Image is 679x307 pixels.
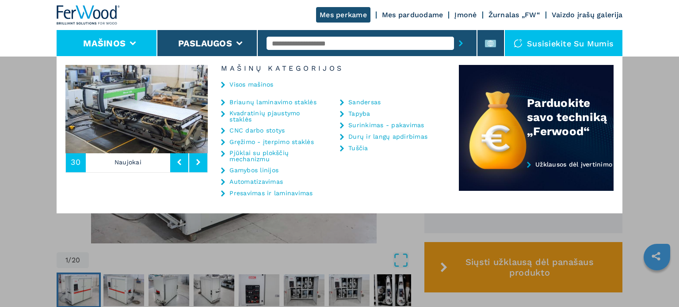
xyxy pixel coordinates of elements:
[229,99,317,105] a: Briaunų laminavimo staklės
[348,99,381,106] font: Sandersas
[348,99,381,105] a: Sandersas
[229,127,285,133] a: CNC darbo stotys
[229,150,318,162] a: Pjūklai su plokščių mechanizmu
[229,138,314,145] font: Gręžimo - įterpimo staklės
[348,122,424,128] a: Surinkimas - pakavimas
[229,110,300,123] font: Kvadratinių pjaustymo staklės
[114,159,141,166] font: Naujokai
[348,110,370,117] a: Tapyba
[229,149,289,163] font: Pjūklai su plokščių mechanizmu
[552,11,622,19] a: Vaizdo įrašų galerija
[514,39,523,48] img: Susisiekite su mumis
[316,7,370,23] a: Mes perkame
[229,99,317,106] font: Briaunų laminavimo staklės
[527,96,607,138] font: Parduokite savo techniką „Ferwood“
[229,178,283,185] font: Automatizavimas
[229,167,278,173] a: Gamybos linijos
[454,11,477,19] a: Įmonė
[382,11,443,19] a: Mes parduodame
[348,133,427,140] font: Durų ir langų apdirbimas
[208,65,350,153] img: image
[83,38,126,49] button: Mašinos
[459,161,614,191] a: Užklausos dėl įvertinimo
[320,11,367,19] font: Mes perkame
[229,167,278,174] font: Gamybos linijos
[71,157,81,167] font: 30
[348,145,368,151] a: Tuščia
[527,39,614,48] font: Susisiekite su mumis
[229,81,273,87] a: Visos mašinos
[229,190,313,196] a: Presavimas ir laminavimas
[348,133,427,140] a: Durų ir langų apdirbimas
[65,65,208,153] img: image
[229,110,318,122] a: Kvadratinių pjaustymo staklės
[348,110,370,117] font: Tapyba
[57,5,120,25] img: Ferwoodas
[229,139,314,145] a: Gręžimo - įterpimo staklės
[488,11,540,19] a: Žurnalas „FW“
[454,33,468,53] button: pateikimo mygtukas
[535,161,612,168] font: Užklausos dėl įvertinimo
[348,121,424,129] font: Surinkimas - pakavimas
[229,178,283,185] a: Automatizavimas
[348,144,368,152] font: Tuščia
[221,64,343,72] font: Mašinų kategorijos
[229,190,313,197] font: Presavimas ir laminavimas
[178,38,232,49] button: Paslaugos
